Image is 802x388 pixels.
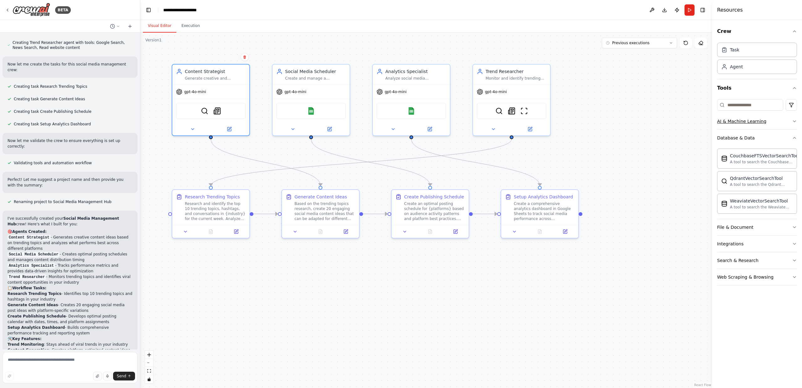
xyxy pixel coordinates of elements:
[602,38,677,48] button: Previous executions
[294,201,355,221] div: Based on the trending topics research, create 20 engaging social media content ideas that can be ...
[512,125,548,133] button: Open in side panel
[417,228,444,235] button: No output available
[8,177,133,188] p: Perfect! Let me suggest a project name and then provide you with the summary:
[253,211,278,217] g: Edge from 94214d62-14f0-4051-8e58-2f7ebc498041 to 8f72b4ad-a23b-4fde-a492-e84d2ad3e60b
[730,47,739,53] div: Task
[717,224,753,230] div: File & Document
[730,182,793,187] div: A tool to search the Qdrant database for relevant information on internal documents.
[185,76,246,81] div: Generate creative and engaging social media content ideas based on trending topics in {industry} ...
[308,139,433,186] g: Edge from 692d9821-a4e9-4225-ab9c-99e0d3b596c5 to f12b798b-567d-4dae-8e76-ca8502a2be8c
[8,274,46,280] code: Trend Researcher
[717,97,797,291] div: Tools
[8,336,133,342] h2: 🛠
[8,325,65,330] strong: Setup Analytics Dashboard
[312,125,347,133] button: Open in side panel
[213,107,221,115] img: SerplyNewsSearchTool
[385,89,407,94] span: gpt-4o-mini
[145,375,153,383] button: toggle interactivity
[307,107,315,115] img: Google Sheets
[730,160,799,165] div: A tool to search the Couchbase database for relevant information on internal documents.
[412,125,447,133] button: Open in side panel
[8,138,133,149] p: Now let me validate the crew to ensure everything is set up correctly:
[404,194,464,200] div: Create Publishing Schedule
[5,372,14,380] button: Improve this prompt
[14,160,92,165] span: Validating tools and automation workflow
[472,64,551,136] div: Trend ResearcherMonitor and identify trending topics, hashtags, and content themes in {industry} ...
[363,211,388,217] g: Edge from 8f72b4ad-a23b-4fde-a492-e84d2ad3e60b to f12b798b-567d-4dae-8e76-ca8502a2be8c
[8,342,44,347] strong: Trend Monitoring
[501,189,579,239] div: Setup Analytics DashboardCreate a comprehensive analytics dashboard in Google Sheets to track soc...
[385,68,446,75] div: Analytics Specialist
[14,199,112,204] span: Renaming project to Social Media Management Hub
[208,139,324,186] g: Edge from 1f4bbe56-ce19-4e5b-b1b7-3035ac952294 to 8f72b4ad-a23b-4fde-a492-e84d2ad3e60b
[335,228,357,235] button: Open in side panel
[172,64,250,136] div: Content StrategistGenerate creative and engaging social media content ideas based on trending top...
[14,84,87,89] span: Creating task Research Trending Topics
[285,68,346,75] div: Social Media Scheduler
[514,201,575,221] div: Create a comprehensive analytics dashboard in Google Sheets to track social media performance acr...
[8,314,66,318] strong: Create Publishing Schedule
[185,201,246,221] div: Research and identify the top 10 trending topics, hashtags, and conversations in {industry} for t...
[385,76,446,81] div: Analyze social media performance metrics across {platforms}, track engagement rates, follower gro...
[495,107,503,115] img: SerplyWebSearchTool
[176,19,205,33] button: Execution
[163,7,208,13] nav: breadcrumb
[8,229,133,234] h2: 🎯
[717,40,797,79] div: Crew
[145,367,153,375] button: fit view
[8,263,55,269] code: Analytics Specialist
[717,113,797,129] button: AI & Machine Learning
[717,274,773,280] div: Web Scraping & Browsing
[281,189,360,239] div: Generate Content IdeasBased on the trending topics research, create 20 engaging social media cont...
[372,64,450,136] div: Analytics SpecialistAnalyze social media performance metrics across {platforms}, track engagement...
[107,23,122,30] button: Switch to previous chat
[8,61,133,73] p: Now let me create the tasks for this social media management crew:
[391,189,469,239] div: Create Publishing ScheduleCreate an optimal posting schedule for {platforms} based on audience ac...
[144,6,153,14] button: Hide left sidebar
[285,76,346,81] div: Create and manage a comprehensive social media posting schedule for {platforms}, determining opti...
[185,194,240,200] div: Research Trending Topics
[145,351,153,383] div: React Flow controls
[717,257,758,264] div: Search & Research
[730,205,793,210] div: A tool to search the Weaviate database for relevant information on internal documents.
[8,291,61,296] strong: Research Trending Topics
[241,53,249,61] button: Delete node
[527,228,553,235] button: No output available
[717,118,766,124] div: AI & Machine Learning
[145,38,162,43] div: Version 1
[12,286,46,290] strong: Workflow Tasks:
[8,285,133,291] h2: 📋
[404,201,465,221] div: Create an optimal posting schedule for {platforms} based on audience activity patterns and platfo...
[554,228,576,235] button: Open in side panel
[14,122,91,127] span: Creating task Setup Analytics Dashboard
[717,135,755,141] div: Database & Data
[485,89,507,94] span: gpt-4o-mini
[8,347,133,353] li: : Creates platform-optimized content ideas
[125,23,135,30] button: Start a new chat
[12,337,41,341] strong: Key Features:
[13,3,50,17] img: Logo
[717,219,797,235] button: File & Document
[730,198,793,204] div: WeaviateVectorSearchTool
[198,228,224,235] button: No output available
[93,372,102,380] button: Upload files
[486,68,546,75] div: Trend Researcher
[8,313,133,325] li: - Develops optimal posting calendar with dates, times, and platform assignments
[717,146,797,219] div: Database & Data
[284,89,306,94] span: gpt-4o-mini
[8,342,133,347] li: : Stays ahead of viral trends in your industry
[698,6,707,14] button: Hide right sidebar
[117,374,126,379] span: Send
[717,269,797,285] button: Web Scraping & Browsing
[721,178,727,184] img: QdrantVectorSearchTool
[8,325,133,336] li: - Builds comprehensive performance tracking and reporting system
[8,348,49,352] strong: Content Generation
[184,89,206,94] span: gpt-4o-mini
[520,107,528,115] img: ScrapeWebsiteTool
[408,107,415,115] img: Google Sheets
[717,241,743,247] div: Integrations
[55,6,71,14] div: BETA
[717,236,797,252] button: Integrations
[8,234,133,251] li: - Generates creative content ideas based on trending topics and analyzes what performs best acros...
[8,252,60,257] code: Social Media Scheduler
